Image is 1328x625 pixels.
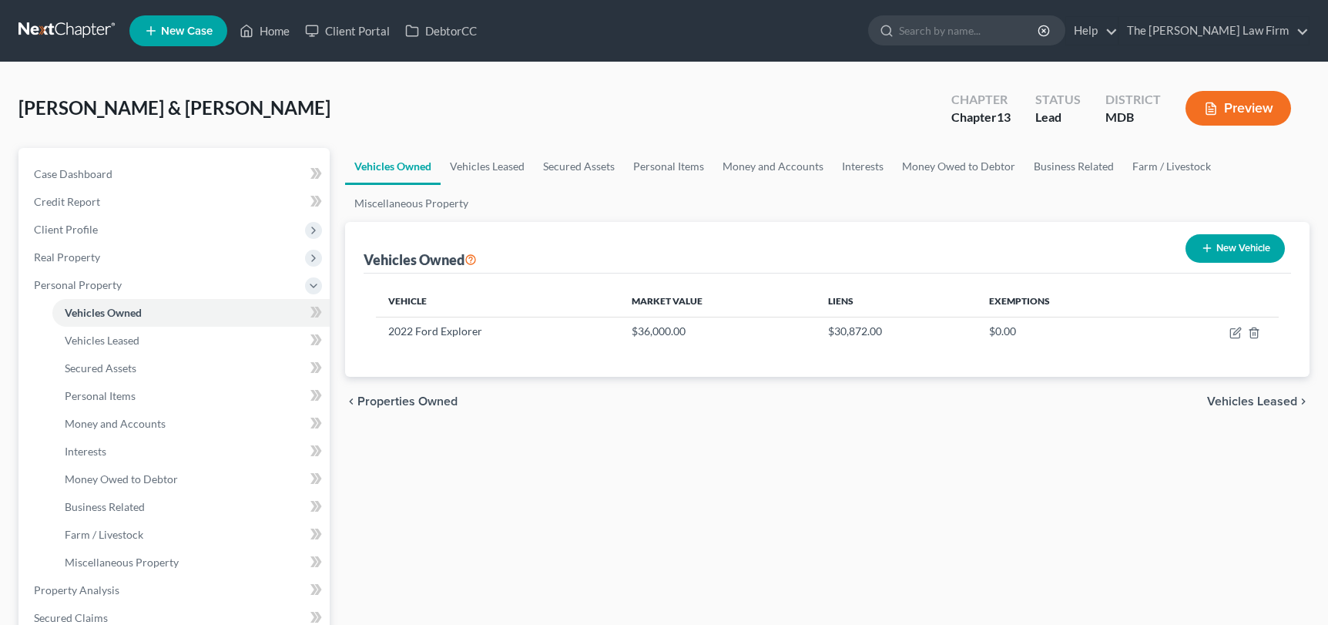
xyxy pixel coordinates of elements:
[34,278,122,291] span: Personal Property
[977,317,1152,346] td: $0.00
[52,382,330,410] a: Personal Items
[397,17,485,45] a: DebtorCC
[1207,395,1310,408] button: Vehicles Leased chevron_right
[22,160,330,188] a: Case Dashboard
[65,361,136,375] span: Secured Assets
[345,148,441,185] a: Vehicles Owned
[65,389,136,402] span: Personal Items
[376,317,619,346] td: 2022 Ford Explorer
[52,465,330,493] a: Money Owed to Debtor
[52,521,330,549] a: Farm / Livestock
[1297,395,1310,408] i: chevron_right
[1035,91,1081,109] div: Status
[1119,17,1309,45] a: The [PERSON_NAME] Law Firm
[357,395,458,408] span: Properties Owned
[297,17,397,45] a: Client Portal
[232,17,297,45] a: Home
[364,250,477,269] div: Vehicles Owned
[161,25,213,37] span: New Case
[833,148,893,185] a: Interests
[1105,91,1161,109] div: District
[65,306,142,319] span: Vehicles Owned
[65,556,179,569] span: Miscellaneous Property
[1035,109,1081,126] div: Lead
[52,493,330,521] a: Business Related
[52,355,330,382] a: Secured Assets
[34,611,108,624] span: Secured Claims
[1025,148,1123,185] a: Business Related
[816,317,977,346] td: $30,872.00
[441,148,534,185] a: Vehicles Leased
[619,317,816,346] td: $36,000.00
[977,286,1152,317] th: Exemptions
[951,109,1011,126] div: Chapter
[1123,148,1220,185] a: Farm / Livestock
[1185,91,1291,126] button: Preview
[893,148,1025,185] a: Money Owed to Debtor
[34,583,119,596] span: Property Analysis
[65,445,106,458] span: Interests
[624,148,713,185] a: Personal Items
[1207,395,1297,408] span: Vehicles Leased
[951,91,1011,109] div: Chapter
[899,16,1040,45] input: Search by name...
[52,327,330,355] a: Vehicles Leased
[534,148,624,185] a: Secured Assets
[1185,234,1285,263] button: New Vehicle
[22,576,330,604] a: Property Analysis
[34,250,100,264] span: Real Property
[34,223,98,236] span: Client Profile
[52,438,330,465] a: Interests
[345,185,478,222] a: Miscellaneous Property
[65,417,166,430] span: Money and Accounts
[345,395,357,408] i: chevron_left
[22,188,330,216] a: Credit Report
[1066,17,1118,45] a: Help
[65,528,143,541] span: Farm / Livestock
[376,286,619,317] th: Vehicle
[997,109,1011,124] span: 13
[34,167,112,180] span: Case Dashboard
[52,549,330,576] a: Miscellaneous Property
[52,410,330,438] a: Money and Accounts
[1105,109,1161,126] div: MDB
[52,299,330,327] a: Vehicles Owned
[65,472,178,486] span: Money Owed to Debtor
[619,286,816,317] th: Market Value
[65,500,145,513] span: Business Related
[816,286,977,317] th: Liens
[713,148,833,185] a: Money and Accounts
[345,395,458,408] button: chevron_left Properties Owned
[18,96,330,119] span: [PERSON_NAME] & [PERSON_NAME]
[34,195,100,208] span: Credit Report
[65,334,139,347] span: Vehicles Leased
